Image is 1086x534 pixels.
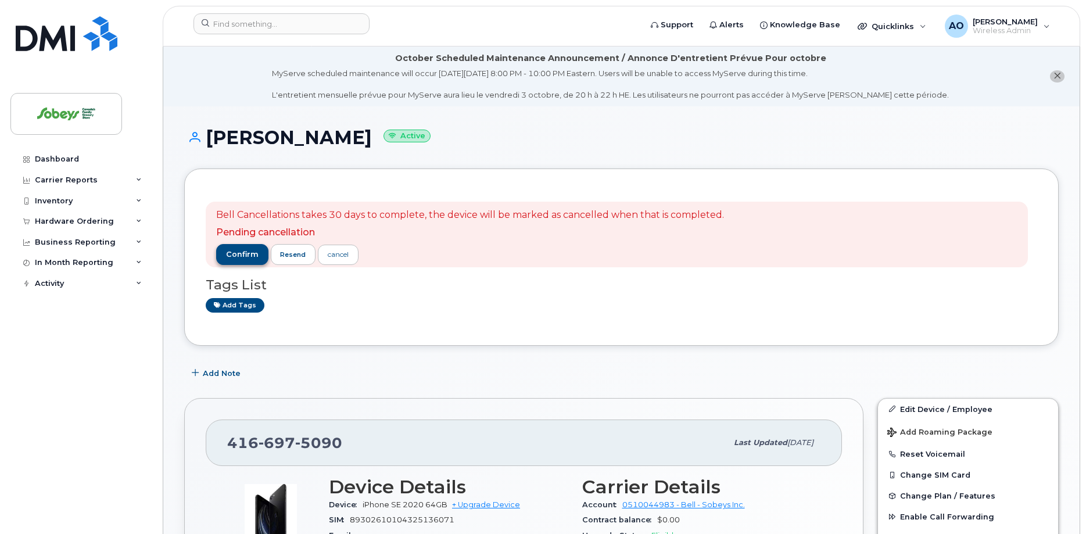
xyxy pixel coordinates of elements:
div: MyServe scheduled maintenance will occur [DATE][DATE] 8:00 PM - 10:00 PM Eastern. Users will be u... [272,68,949,101]
div: October Scheduled Maintenance Announcement / Annonce D'entretient Prévue Pour octobre [395,52,826,64]
span: confirm [226,249,259,260]
h3: Device Details [329,476,568,497]
span: 89302610104325136071 [350,515,454,524]
a: Edit Device / Employee [878,399,1058,420]
span: iPhone SE 2020 64GB [363,500,447,509]
h3: Tags List [206,278,1037,292]
a: + Upgrade Device [452,500,520,509]
div: cancel [328,249,349,260]
small: Active [383,130,431,143]
span: Account [582,500,622,509]
a: cancel [318,245,359,265]
span: [DATE] [787,438,813,447]
span: Add Roaming Package [887,428,992,439]
button: Add Roaming Package [878,420,1058,443]
button: Enable Call Forwarding [878,506,1058,527]
span: 697 [259,434,295,451]
span: $0.00 [657,515,680,524]
button: Add Note [184,363,250,384]
button: close notification [1050,70,1065,83]
span: Enable Call Forwarding [900,513,994,521]
span: SIM [329,515,350,524]
h1: [PERSON_NAME] [184,127,1059,148]
span: 416 [227,434,342,451]
span: Change Plan / Features [900,492,995,500]
h3: Carrier Details [582,476,822,497]
button: resend [271,244,316,265]
a: 0510044983 - Bell - Sobeys Inc. [622,500,745,509]
span: 5090 [295,434,342,451]
a: Add tags [206,298,264,313]
button: Reset Voicemail [878,443,1058,464]
p: Pending cancellation [216,226,724,239]
span: Contract balance [582,515,657,524]
span: Device [329,500,363,509]
p: Bell Cancellations takes 30 days to complete, the device will be marked as cancelled when that is... [216,209,724,222]
span: Last updated [734,438,787,447]
span: Add Note [203,368,241,379]
button: Change SIM Card [878,464,1058,485]
button: Change Plan / Features [878,485,1058,506]
button: confirm [216,244,268,265]
span: resend [280,250,306,259]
